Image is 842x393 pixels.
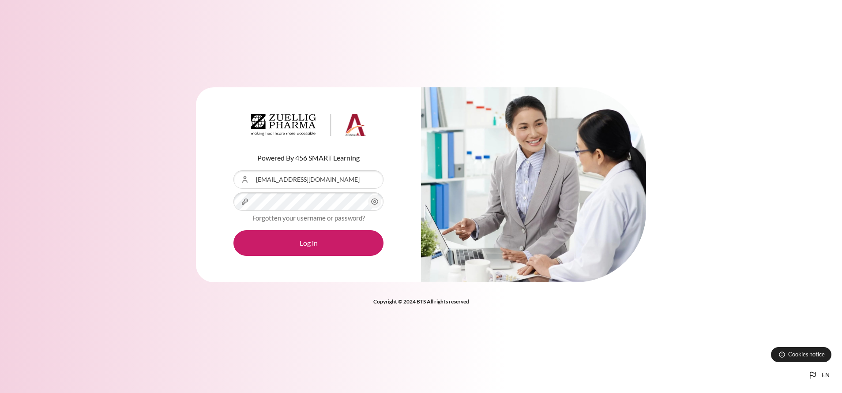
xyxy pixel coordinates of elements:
[233,170,383,189] input: Username or Email Address
[771,347,831,362] button: Cookies notice
[822,371,830,380] span: en
[788,350,825,359] span: Cookies notice
[373,298,469,305] strong: Copyright © 2024 BTS All rights reserved
[252,214,365,222] a: Forgotten your username or password?
[251,114,366,139] a: Architeck
[233,153,383,163] p: Powered By 456 SMART Learning
[804,367,833,384] button: Languages
[251,114,366,136] img: Architeck
[233,230,383,256] button: Log in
